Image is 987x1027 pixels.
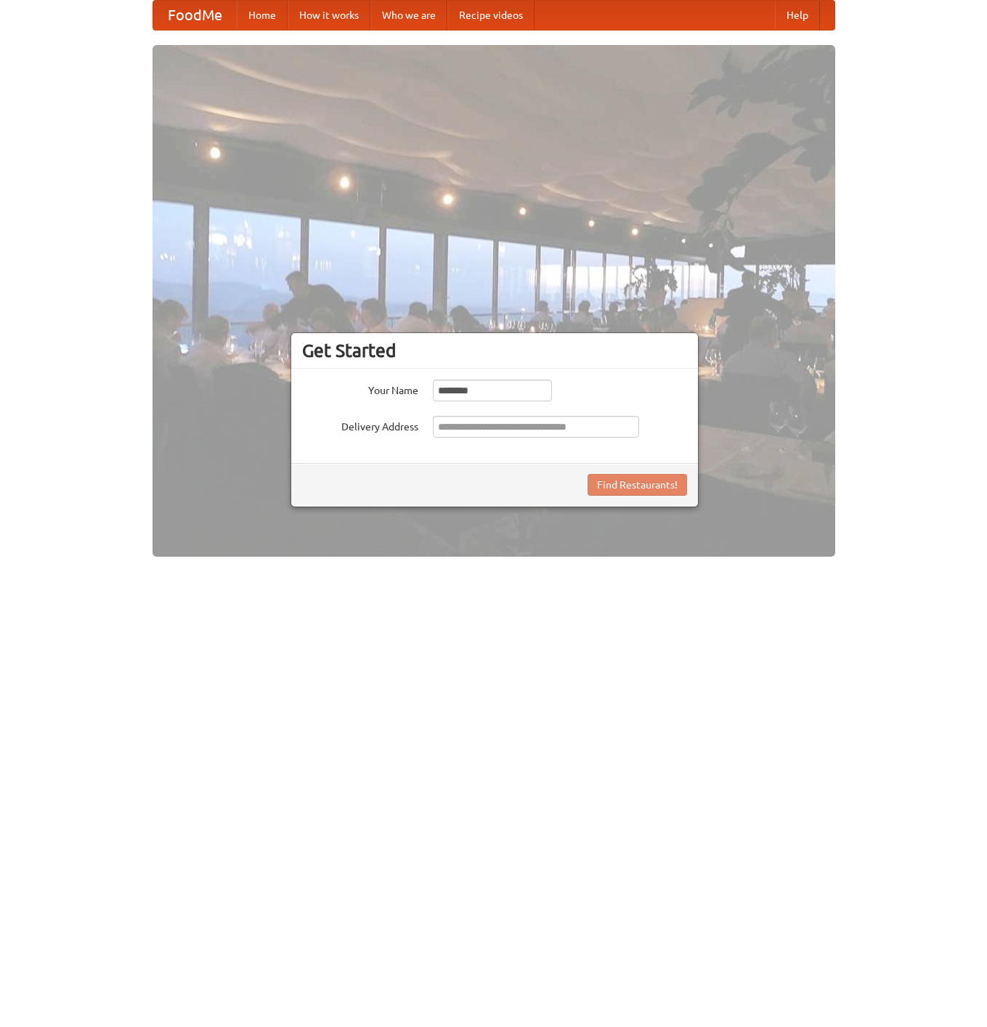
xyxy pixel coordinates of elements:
[153,1,237,30] a: FoodMe
[370,1,447,30] a: Who we are
[288,1,370,30] a: How it works
[588,474,687,496] button: Find Restaurants!
[447,1,535,30] a: Recipe videos
[302,416,418,434] label: Delivery Address
[775,1,820,30] a: Help
[237,1,288,30] a: Home
[302,340,687,361] h3: Get Started
[302,380,418,398] label: Your Name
